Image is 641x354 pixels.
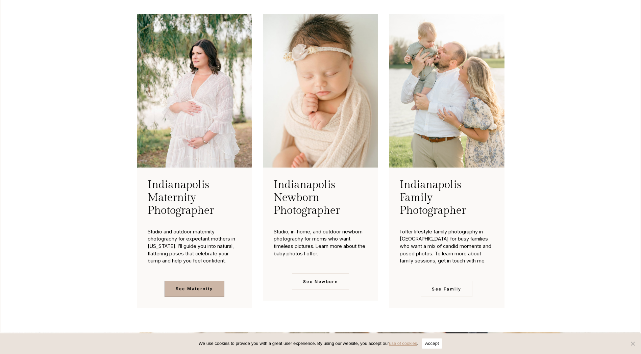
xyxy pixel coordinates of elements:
a: See Maternity [165,281,224,297]
p: I offer lifestyle family photography in [GEOGRAPHIC_DATA] for busy families who want a mix of can... [400,223,493,270]
img: Pregnant woman in white dress outside by a willow tree [137,14,252,168]
h3: Indianapolis Family Photographer [400,178,493,217]
span: We use cookies to provide you with a great user experience. By using our website, you accept our . [199,340,418,347]
a: See Newborn [292,273,349,289]
p: Studio, in-home, and outdoor newborn photography for moms who want timeless pictures. Learn more ... [274,223,367,262]
a: use of cookies [389,341,417,346]
img: Sleeping baby with headband [263,14,378,168]
h3: Indianapolis Newborn Photographer [274,178,367,217]
img: Mom, Dad, and Baby family by the lake at golden hour [389,14,504,168]
a: See Family [421,281,472,297]
span: See Maternity [176,285,213,292]
p: Studio and outdoor maternity photography for expectant mothers in [US_STATE]. I’ll guide you into... [148,223,241,270]
span: No [629,340,636,347]
button: Accept [422,338,442,349]
span: See Newborn [303,278,338,285]
h3: Indianapolis Maternity Photographer [148,178,241,217]
span: See Family [432,286,461,292]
